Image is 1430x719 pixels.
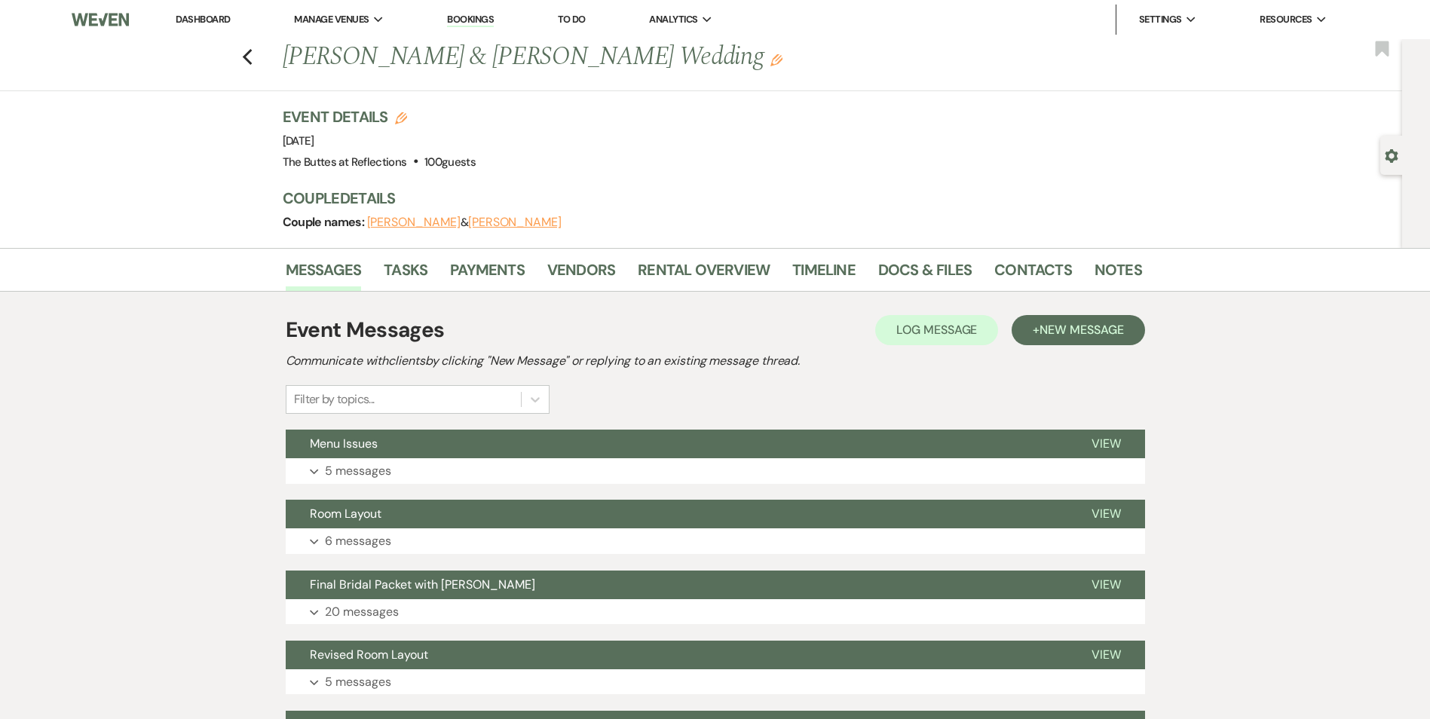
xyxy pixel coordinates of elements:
span: New Message [1040,322,1123,338]
span: Revised Room Layout [310,647,428,662]
p: 20 messages [325,602,399,622]
button: Edit [770,53,782,66]
span: Settings [1139,12,1182,27]
a: Contacts [994,258,1072,291]
span: The Buttes at Reflections [283,155,407,170]
a: Dashboard [176,13,230,26]
a: Timeline [792,258,856,291]
p: 5 messages [325,672,391,692]
span: Menu Issues [310,436,378,451]
button: Revised Room Layout [286,641,1067,669]
img: Weven Logo [72,4,129,35]
p: 6 messages [325,531,391,551]
h3: Couple Details [283,188,1127,209]
button: +New Message [1012,315,1144,345]
a: Messages [286,258,362,291]
span: Final Bridal Packet with [PERSON_NAME] [310,577,535,592]
span: [DATE] [283,133,314,148]
span: View [1092,506,1121,522]
button: Room Layout [286,500,1067,528]
h1: [PERSON_NAME] & [PERSON_NAME] Wedding [283,39,958,75]
span: View [1092,577,1121,592]
span: View [1092,647,1121,662]
span: View [1092,436,1121,451]
span: 100 guests [424,155,476,170]
span: Manage Venues [294,12,369,27]
span: Couple names: [283,214,367,230]
div: Filter by topics... [294,390,375,408]
span: & [367,215,562,230]
a: Payments [450,258,525,291]
a: Bookings [447,13,494,27]
button: [PERSON_NAME] [468,216,562,228]
button: Log Message [875,315,998,345]
button: View [1067,571,1145,599]
button: Menu Issues [286,430,1067,458]
button: 5 messages [286,669,1145,695]
span: Analytics [649,12,697,27]
a: Rental Overview [638,258,770,291]
h2: Communicate with clients by clicking "New Message" or replying to an existing message thread. [286,352,1145,370]
button: View [1067,430,1145,458]
a: Docs & Files [878,258,972,291]
a: Notes [1095,258,1142,291]
span: Room Layout [310,506,381,522]
span: Log Message [896,322,977,338]
p: 5 messages [325,461,391,481]
button: 6 messages [286,528,1145,554]
a: To Do [558,13,586,26]
button: Final Bridal Packet with [PERSON_NAME] [286,571,1067,599]
button: View [1067,500,1145,528]
button: 5 messages [286,458,1145,484]
h1: Event Messages [286,314,445,346]
button: 20 messages [286,599,1145,625]
h3: Event Details [283,106,476,127]
a: Vendors [547,258,615,291]
span: Resources [1260,12,1312,27]
button: [PERSON_NAME] [367,216,461,228]
a: Tasks [384,258,427,291]
button: View [1067,641,1145,669]
button: Open lead details [1385,148,1398,162]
